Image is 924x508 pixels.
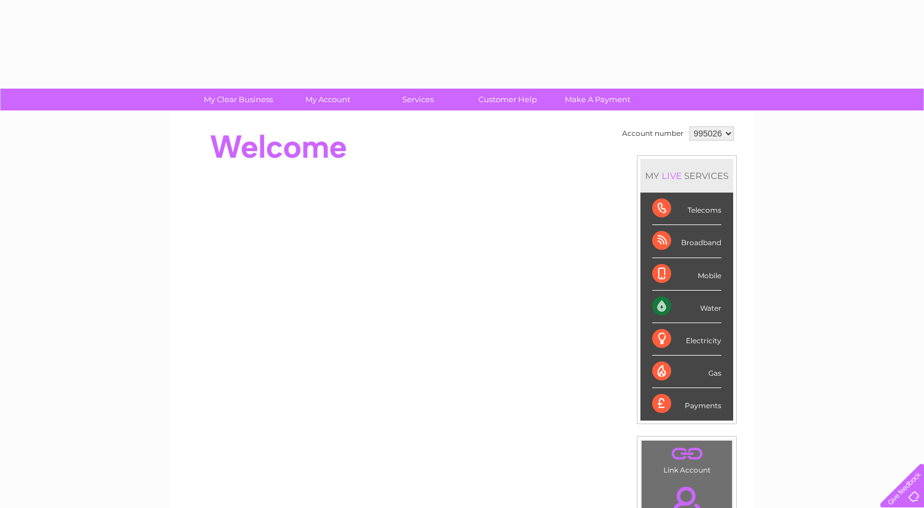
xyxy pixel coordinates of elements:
div: Gas [652,356,721,388]
td: Link Account [641,440,733,477]
div: Mobile [652,258,721,291]
a: My Clear Business [190,89,287,110]
div: Electricity [652,323,721,356]
div: Payments [652,388,721,420]
div: Telecoms [652,193,721,225]
a: My Account [279,89,377,110]
div: Broadband [652,225,721,258]
div: MY SERVICES [640,159,733,193]
div: Water [652,291,721,323]
td: Account number [619,123,687,144]
a: Make A Payment [549,89,646,110]
a: Services [369,89,467,110]
a: Customer Help [459,89,557,110]
a: . [645,444,729,464]
div: LIVE [659,170,684,181]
